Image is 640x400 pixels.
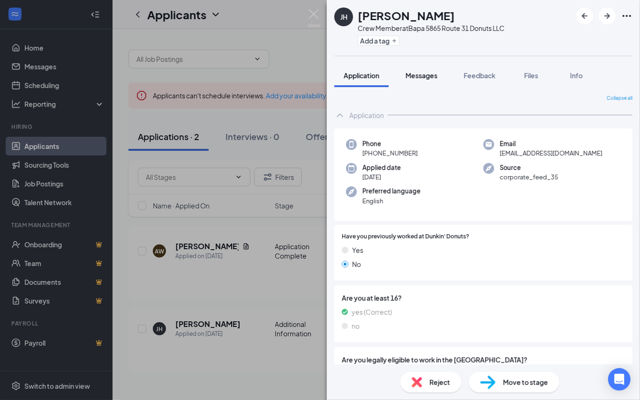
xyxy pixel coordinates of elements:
span: Application [344,71,379,80]
svg: ArrowRight [602,10,613,22]
span: English [362,196,421,206]
h1: [PERSON_NAME] [358,7,455,23]
svg: Ellipses [621,10,632,22]
span: [EMAIL_ADDRESS][DOMAIN_NAME] [500,148,602,158]
span: Feedback [464,71,496,80]
span: Preferred language [362,186,421,196]
button: ArrowRight [599,7,616,24]
svg: Plus [392,38,397,44]
span: Applied date [362,163,401,172]
span: Source [500,163,558,172]
span: Have you previously worked at Dunkin' Donuts? [342,232,469,241]
span: No [352,259,361,269]
span: yes (Correct) [352,307,392,317]
div: JH [340,12,347,22]
span: Reject [429,377,450,387]
span: Email [500,139,602,148]
span: Move to stage [503,377,548,387]
span: [PHONE_NUMBER] [362,148,418,158]
span: Phone [362,139,418,148]
span: Info [570,71,583,80]
span: Are you legally eligible to work in the [GEOGRAPHIC_DATA]? [342,355,625,365]
button: PlusAdd a tag [358,36,399,45]
span: no [352,321,360,331]
span: corporate_feed_35 [500,172,558,182]
div: Application [349,111,384,120]
span: [DATE] [362,172,401,182]
div: Crew Member at Bapa 5865 Route 31 Donuts LLC [358,23,504,33]
svg: ArrowLeftNew [579,10,590,22]
span: Yes [352,245,363,255]
div: Open Intercom Messenger [608,368,631,391]
button: ArrowLeftNew [576,7,593,24]
svg: ChevronUp [334,110,346,121]
span: Files [524,71,538,80]
span: Messages [406,71,437,80]
span: Collapse all [607,95,632,102]
span: Are you at least 16? [342,293,625,303]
